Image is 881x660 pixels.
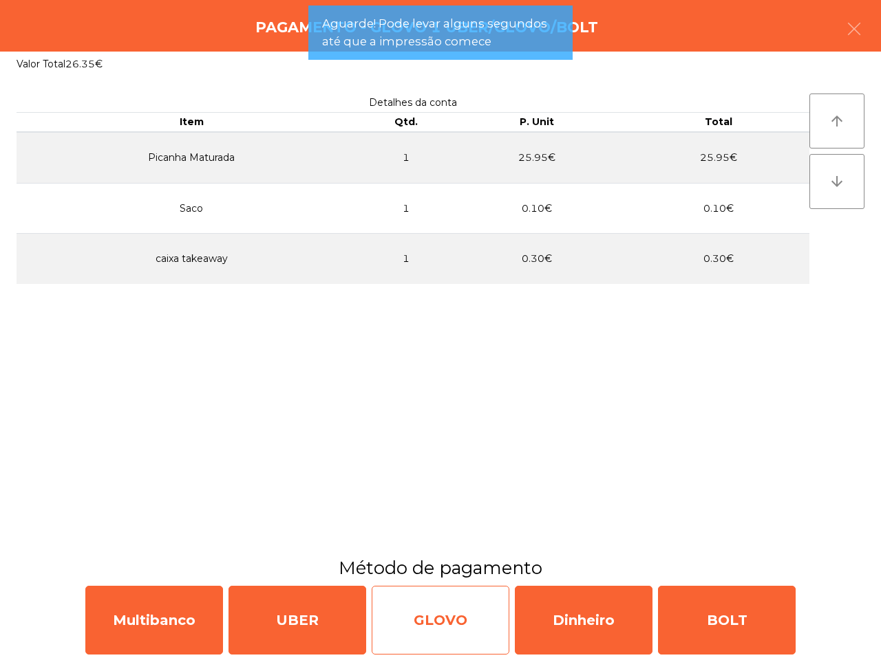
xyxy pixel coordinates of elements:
[17,113,366,132] th: Item
[17,58,65,70] span: Valor Total
[366,183,445,234] td: 1
[445,234,627,284] td: 0.30€
[809,93,864,148] button: arrow_upward
[809,154,864,209] button: arrow_downward
[322,15,559,49] span: Aguarde! Pode levar alguns segundos até que a impressão comece
[366,113,445,132] th: Qtd.
[17,183,366,234] td: Saco
[658,586,796,654] div: BOLT
[17,132,366,184] td: Picanha Maturada
[85,586,223,654] div: Multibanco
[366,132,445,184] td: 1
[515,586,652,654] div: Dinheiro
[829,113,845,129] i: arrow_upward
[829,173,845,190] i: arrow_downward
[445,113,627,132] th: P. Unit
[10,555,871,580] h3: Método de pagamento
[372,586,509,654] div: GLOVO
[366,234,445,284] td: 1
[628,234,809,284] td: 0.30€
[445,183,627,234] td: 0.10€
[628,113,809,132] th: Total
[445,132,627,184] td: 25.95€
[17,234,366,284] td: caixa takeaway
[229,586,366,654] div: UBER
[255,17,598,38] h4: Pagamento - Glovo 1 Uber/Glovo/Bolt
[369,96,457,109] span: Detalhes da conta
[628,183,809,234] td: 0.10€
[65,58,103,70] span: 26.35€
[628,132,809,184] td: 25.95€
